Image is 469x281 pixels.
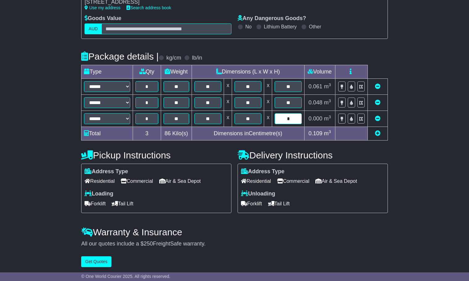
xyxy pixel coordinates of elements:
span: 0.109 [309,130,322,136]
label: No [245,24,251,30]
td: x [224,94,232,111]
a: Remove this item [375,115,380,122]
td: Dimensions in Centimetre(s) [192,127,305,140]
td: Weight [161,65,192,78]
label: AUD [85,23,102,34]
td: Total [81,127,133,140]
label: Other [309,24,321,30]
span: 250 [143,241,153,247]
span: Forklift [85,199,106,208]
td: x [264,78,272,94]
td: Qty [133,65,161,78]
td: x [264,111,272,127]
a: Remove this item [375,83,380,90]
h4: Pickup Instructions [81,150,231,160]
span: 0.048 [309,99,322,106]
span: m [324,130,331,136]
span: Forklift [241,199,262,208]
span: 0.000 [309,115,322,122]
a: Remove this item [375,99,380,106]
td: Type [81,65,133,78]
a: Search address book [127,5,171,10]
td: x [224,111,232,127]
span: © One World Courier 2025. All rights reserved. [81,274,170,279]
h4: Delivery Instructions [238,150,388,160]
span: Air & Sea Depot [315,176,357,186]
td: Kilo(s) [161,127,192,140]
span: 0.061 [309,83,322,90]
label: Any Dangerous Goods? [238,15,306,22]
label: Unloading [241,191,275,197]
sup: 3 [329,129,331,134]
sup: 3 [329,115,331,119]
h4: Warranty & Insurance [81,227,388,237]
label: Address Type [241,168,284,175]
a: Use my address [85,5,120,10]
span: Residential [85,176,114,186]
span: 86 [164,130,171,136]
label: Goods Value [85,15,121,22]
label: Address Type [85,168,128,175]
span: Commercial [277,176,309,186]
label: lb/in [192,55,202,61]
td: Dimensions (L x W x H) [192,65,305,78]
sup: 3 [329,99,331,103]
div: All our quotes include a $ FreightSafe warranty. [81,241,388,247]
td: x [224,78,232,94]
td: Volume [304,65,335,78]
sup: 3 [329,82,331,87]
h4: Package details | [81,51,159,61]
button: Get Quotes [81,256,111,267]
label: Loading [85,191,113,197]
td: 3 [133,127,161,140]
span: m [324,99,331,106]
span: m [324,115,331,122]
label: kg/cm [166,55,181,61]
label: Lithium Battery [264,24,297,30]
span: Air & Sea Depot [159,176,201,186]
span: Tail Lift [268,199,290,208]
span: Residential [241,176,271,186]
span: Commercial [121,176,153,186]
a: Add new item [375,130,380,136]
td: x [264,94,272,111]
span: Tail Lift [112,199,133,208]
span: m [324,83,331,90]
